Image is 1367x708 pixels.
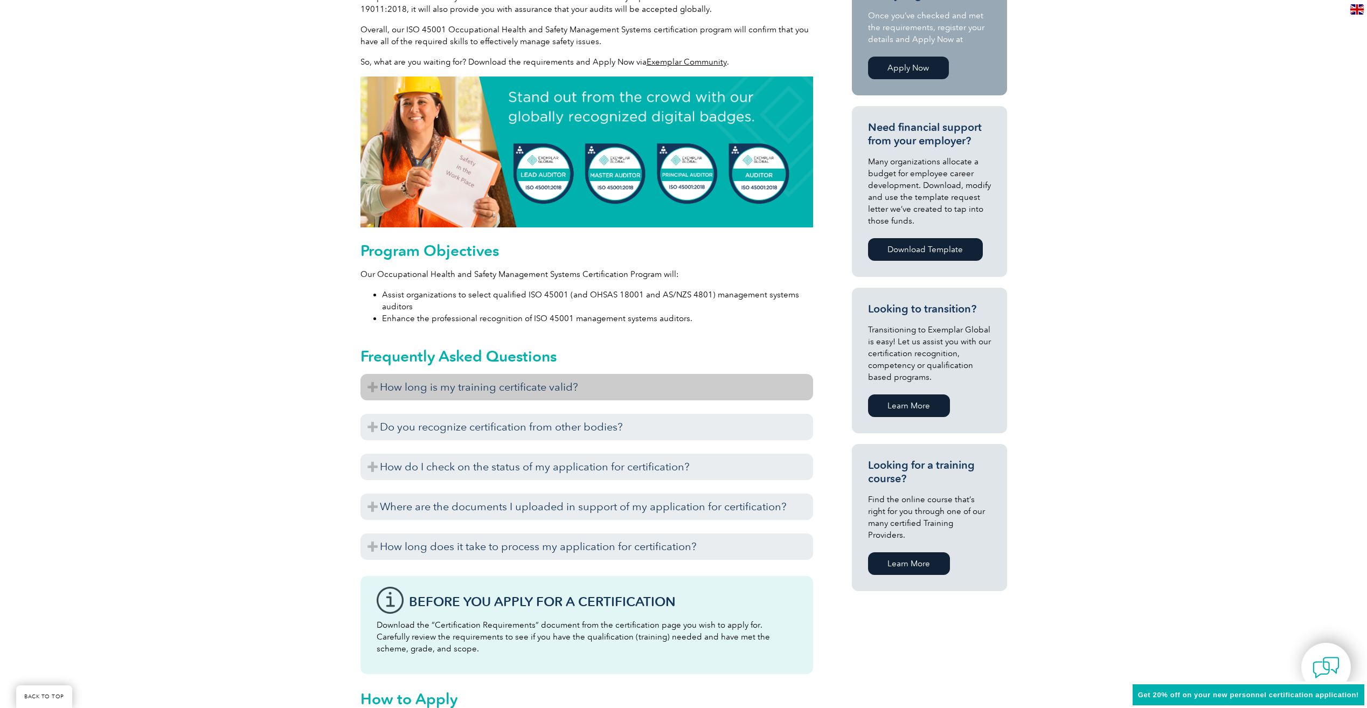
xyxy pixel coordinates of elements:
[360,56,813,68] p: So, what are you waiting for? Download the requirements and Apply Now via .
[868,57,949,79] a: Apply Now
[360,494,813,520] h3: Where are the documents I uploaded in support of my application for certification?
[868,121,991,148] h3: Need financial support from your employer?
[868,394,950,417] a: Learn More
[360,268,813,280] p: Our Occupational Health and Safety Management Systems Certification Program will:
[868,10,991,45] p: Once you’ve checked and met the requirements, register your details and Apply Now at
[360,348,813,365] h2: Frequently Asked Questions
[360,242,813,259] h2: Program Objectives
[868,156,991,227] p: Many organizations allocate a budget for employee career development. Download, modify and use th...
[360,24,813,47] p: Overall, our ISO 45001 Occupational Health and Safety Management Systems certification program wi...
[360,374,813,400] h3: How long is my training certificate valid?
[1350,4,1364,15] img: en
[868,459,991,485] h3: Looking for a training course?
[360,690,813,707] h2: How to Apply
[868,552,950,575] a: Learn More
[360,77,813,227] img: digital badge
[382,289,813,313] li: Assist organizations to select qualified ISO 45001 (and OHSAS 18001 and AS/NZS 4801) management s...
[868,238,983,261] a: Download Template
[1313,654,1340,681] img: contact-chat.png
[360,454,813,480] h3: How do I check on the status of my application for certification?
[409,595,797,608] h3: Before You Apply For a Certification
[16,685,72,708] a: BACK TO TOP
[868,324,991,383] p: Transitioning to Exemplar Global is easy! Let us assist you with our certification recognition, c...
[377,619,797,655] p: Download the “Certification Requirements” document from the certification page you wish to apply ...
[360,414,813,440] h3: Do you recognize certification from other bodies?
[360,533,813,560] h3: How long does it take to process my application for certification?
[868,494,991,541] p: Find the online course that’s right for you through one of our many certified Training Providers.
[382,313,813,324] li: Enhance the professional recognition of ISO 45001 management systems auditors.
[1138,691,1359,699] span: Get 20% off on your new personnel certification application!
[868,302,991,316] h3: Looking to transition?
[647,57,727,67] a: Exemplar Community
